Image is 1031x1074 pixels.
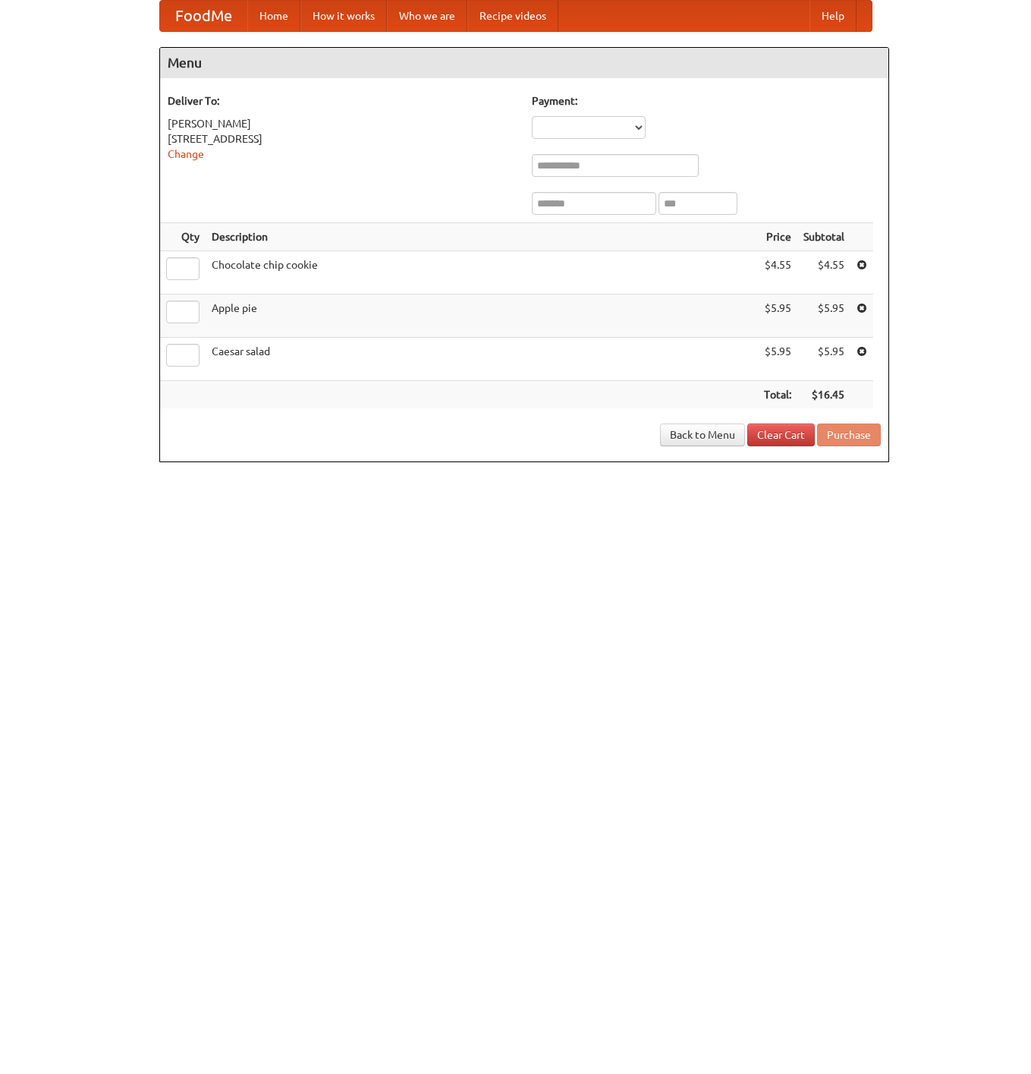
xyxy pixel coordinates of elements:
[797,381,850,409] th: $16.45
[168,131,517,146] div: [STREET_ADDRESS]
[168,148,204,160] a: Change
[168,116,517,131] div: [PERSON_NAME]
[387,1,467,31] a: Who we are
[168,93,517,109] h5: Deliver To:
[797,338,850,381] td: $5.95
[160,223,206,251] th: Qty
[300,1,387,31] a: How it works
[160,1,247,31] a: FoodMe
[206,294,758,338] td: Apple pie
[797,294,850,338] td: $5.95
[206,251,758,294] td: Chocolate chip cookie
[758,338,797,381] td: $5.95
[817,424,881,446] button: Purchase
[797,223,850,251] th: Subtotal
[206,338,758,381] td: Caesar salad
[532,93,881,109] h5: Payment:
[809,1,857,31] a: Help
[160,48,888,78] h4: Menu
[660,424,745,446] a: Back to Menu
[747,424,815,446] a: Clear Cart
[797,251,850,294] td: $4.55
[758,381,797,409] th: Total:
[247,1,300,31] a: Home
[758,251,797,294] td: $4.55
[758,223,797,251] th: Price
[206,223,758,251] th: Description
[758,294,797,338] td: $5.95
[467,1,558,31] a: Recipe videos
